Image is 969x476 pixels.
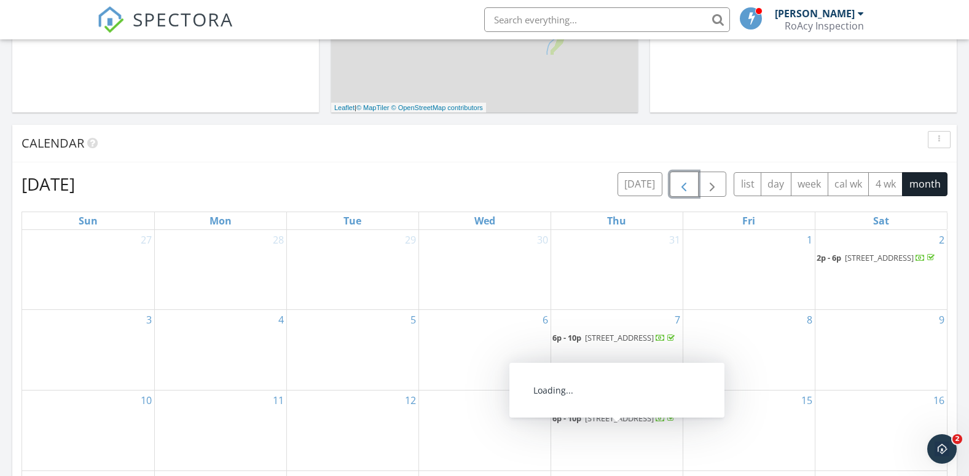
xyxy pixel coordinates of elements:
[672,310,683,330] a: Go to August 7, 2025
[418,230,551,310] td: Go to July 30, 2025
[667,230,683,250] a: Go to July 31, 2025
[76,212,100,229] a: Sunday
[667,391,683,410] a: Go to August 14, 2025
[552,332,581,343] span: 6p - 10p
[207,212,234,229] a: Monday
[952,434,962,444] span: 2
[552,332,677,343] a: 6p - 10p [STREET_ADDRESS]
[535,230,551,250] a: Go to July 30, 2025
[551,309,683,390] td: Go to August 7, 2025
[418,309,551,390] td: Go to August 6, 2025
[670,172,699,197] button: Previous month
[799,391,815,410] a: Go to August 15, 2025
[22,390,154,470] td: Go to August 10, 2025
[551,390,683,470] td: Go to August 14, 2025
[408,310,418,330] a: Go to August 5, 2025
[683,390,815,470] td: Go to August 15, 2025
[334,104,355,111] a: Leaflet
[804,310,815,330] a: Go to August 8, 2025
[734,172,761,196] button: list
[276,310,286,330] a: Go to August 4, 2025
[817,252,841,263] span: 2p - 6p
[775,7,855,20] div: [PERSON_NAME]
[138,391,154,410] a: Go to August 10, 2025
[402,230,418,250] a: Go to July 29, 2025
[472,212,498,229] a: Wednesday
[286,309,418,390] td: Go to August 5, 2025
[585,332,654,343] span: [STREET_ADDRESS]
[286,230,418,310] td: Go to July 29, 2025
[815,309,947,390] td: Go to August 9, 2025
[551,230,683,310] td: Go to July 31, 2025
[286,390,418,470] td: Go to August 12, 2025
[22,172,75,196] h2: [DATE]
[402,391,418,410] a: Go to August 12, 2025
[22,135,84,151] span: Calendar
[683,309,815,390] td: Go to August 8, 2025
[936,230,947,250] a: Go to August 2, 2025
[618,172,662,196] button: [DATE]
[761,172,791,196] button: day
[815,230,947,310] td: Go to August 2, 2025
[484,7,730,32] input: Search everything...
[97,6,124,33] img: The Best Home Inspection Software - Spectora
[927,434,957,464] iframe: Intercom live chat
[804,230,815,250] a: Go to August 1, 2025
[22,230,154,310] td: Go to July 27, 2025
[133,6,233,32] span: SPECTORA
[22,309,154,390] td: Go to August 3, 2025
[356,104,390,111] a: © MapTiler
[270,391,286,410] a: Go to August 11, 2025
[270,230,286,250] a: Go to July 28, 2025
[902,172,947,196] button: month
[815,390,947,470] td: Go to August 16, 2025
[683,230,815,310] td: Go to August 1, 2025
[785,20,864,32] div: RoAcy Inspection
[341,212,364,229] a: Tuesday
[698,172,727,197] button: Next month
[868,172,903,196] button: 4 wk
[740,212,758,229] a: Friday
[154,309,286,390] td: Go to August 4, 2025
[605,212,629,229] a: Thursday
[154,230,286,310] td: Go to July 28, 2025
[391,104,483,111] a: © OpenStreetMap contributors
[845,252,914,263] span: [STREET_ADDRESS]
[418,390,551,470] td: Go to August 13, 2025
[552,413,677,424] a: 6p - 10p [STREET_ADDRESS]
[138,230,154,250] a: Go to July 27, 2025
[791,172,828,196] button: week
[817,252,937,263] a: 2p - 6p [STREET_ADDRESS]
[540,310,551,330] a: Go to August 6, 2025
[931,391,947,410] a: Go to August 16, 2025
[585,413,654,424] span: [STREET_ADDRESS]
[552,331,681,346] a: 6p - 10p [STREET_ADDRESS]
[828,172,869,196] button: cal wk
[144,310,154,330] a: Go to August 3, 2025
[871,212,892,229] a: Saturday
[552,413,581,424] span: 6p - 10p
[535,391,551,410] a: Go to August 13, 2025
[817,251,946,266] a: 2p - 6p [STREET_ADDRESS]
[552,411,681,426] a: 6p - 10p [STREET_ADDRESS]
[97,17,233,42] a: SPECTORA
[936,310,947,330] a: Go to August 9, 2025
[154,390,286,470] td: Go to August 11, 2025
[331,103,486,113] div: |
